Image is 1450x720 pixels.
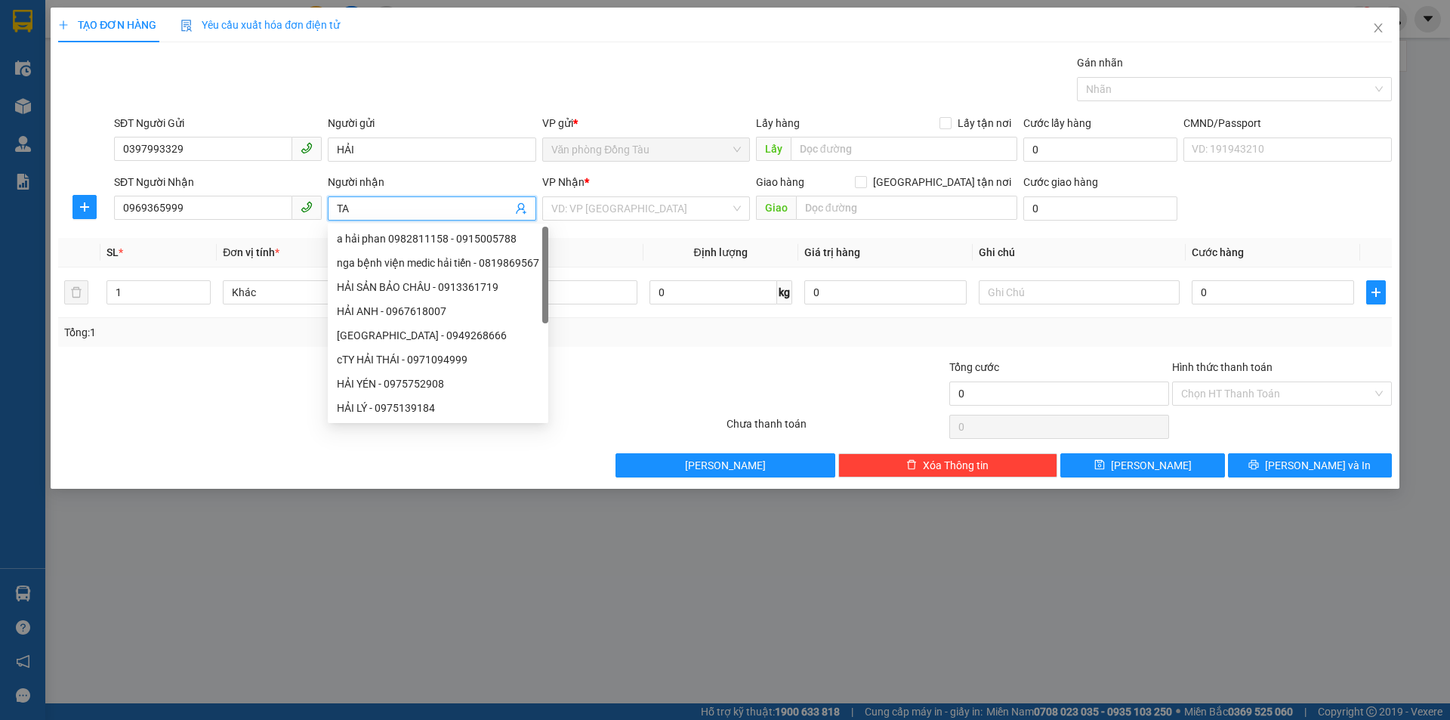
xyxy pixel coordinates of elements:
div: cTY HẢI THÁI - 0971094999 [328,348,548,372]
div: HẢI TÚ - 0949268666 [328,323,548,348]
div: VP gửi [542,115,750,131]
span: Văn phòng Đồng Tàu [551,138,741,161]
span: delete [906,459,917,471]
button: Close [1357,8,1399,50]
button: [PERSON_NAME] [615,453,835,477]
img: icon [180,20,193,32]
input: Dọc đường [791,137,1017,161]
div: a hải phan 0982811158 - 0915005788 [337,230,539,247]
span: TẠO ĐƠN HÀNG [58,19,156,31]
input: Dọc đường [796,196,1017,220]
button: delete [64,280,88,304]
button: plus [72,195,97,219]
span: [PERSON_NAME] [685,457,766,474]
span: Lấy [756,137,791,161]
li: Hotline: 1900888999 [84,94,343,113]
input: Cước lấy hàng [1023,138,1177,162]
div: HẢI ANH - 0967618007 [337,303,539,320]
button: save[PERSON_NAME] [1060,453,1224,477]
span: phone [301,142,313,154]
button: deleteXóa Thông tin [838,453,1058,477]
div: CMND/Passport [1183,115,1391,131]
span: printer [1248,459,1259,471]
span: [PERSON_NAME] và In [1265,457,1371,474]
div: Chưa thanh toán [725,416,948,442]
div: [GEOGRAPHIC_DATA] - 0949268666 [337,327,539,344]
span: [PERSON_NAME] [1111,457,1192,474]
span: Lấy tận nơi [952,115,1017,131]
span: VP Nhận [542,176,585,188]
span: Tổng cước [949,361,999,373]
span: kg [777,280,792,304]
div: HẢI SẢN BẢO CHÂU - 0913361719 [337,279,539,295]
button: printer[PERSON_NAME] và In [1228,453,1392,477]
input: 0 [804,280,967,304]
span: plus [1367,286,1385,298]
th: Ghi chú [973,238,1186,267]
div: HẢI LÝ - 0975139184 [328,396,548,420]
div: HẢI YÉN - 0975752908 [337,375,539,392]
div: HẢI SẢN BẢO CHÂU - 0913361719 [328,275,548,299]
button: plus [1366,280,1386,304]
label: Gán nhãn [1077,57,1123,69]
span: Định lượng [694,246,748,258]
span: Cước hàng [1192,246,1244,258]
b: 36 Limousine [159,17,267,36]
div: Tổng: 1 [64,324,560,341]
span: Xóa Thông tin [923,457,989,474]
div: HẢI ANH - 0967618007 [328,299,548,323]
span: save [1094,459,1105,471]
span: plus [58,20,69,30]
div: cTY HẢI THÁI - 0971094999 [337,351,539,368]
label: Cước giao hàng [1023,176,1098,188]
div: SĐT Người Gửi [114,115,322,131]
span: close [1372,22,1384,34]
span: phone [301,201,313,213]
span: user-add [515,202,527,215]
div: nga bệnh viện medic hải tiến - 0819869567 [328,251,548,275]
div: SĐT Người Nhận [114,174,322,190]
li: 01A03 [GEOGRAPHIC_DATA], [GEOGRAPHIC_DATA] ( bên cạnh cây xăng bến xe phía Bắc cũ) [84,37,343,94]
span: Lấy hàng [756,117,800,129]
div: Người nhận [328,174,535,190]
img: logo.jpg [19,19,94,94]
input: Cước giao hàng [1023,196,1177,221]
input: Ghi Chú [979,280,1180,304]
span: Đơn vị tính [223,246,279,258]
span: [GEOGRAPHIC_DATA] tận nơi [867,174,1017,190]
span: Khác [232,281,415,304]
span: Giao hàng [756,176,804,188]
label: Hình thức thanh toán [1172,361,1273,373]
div: HẢI LÝ - 0975139184 [337,400,539,416]
div: a hải phan 0982811158 - 0915005788 [328,227,548,251]
span: Giá trị hàng [804,246,860,258]
div: Người gửi [328,115,535,131]
span: plus [73,201,96,213]
span: Yêu cầu xuất hóa đơn điện tử [180,19,340,31]
div: nga bệnh viện medic hải tiến - 0819869567 [337,255,539,271]
div: HẢI YÉN - 0975752908 [328,372,548,396]
span: Giao [756,196,796,220]
span: SL [106,246,119,258]
label: Cước lấy hàng [1023,117,1091,129]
